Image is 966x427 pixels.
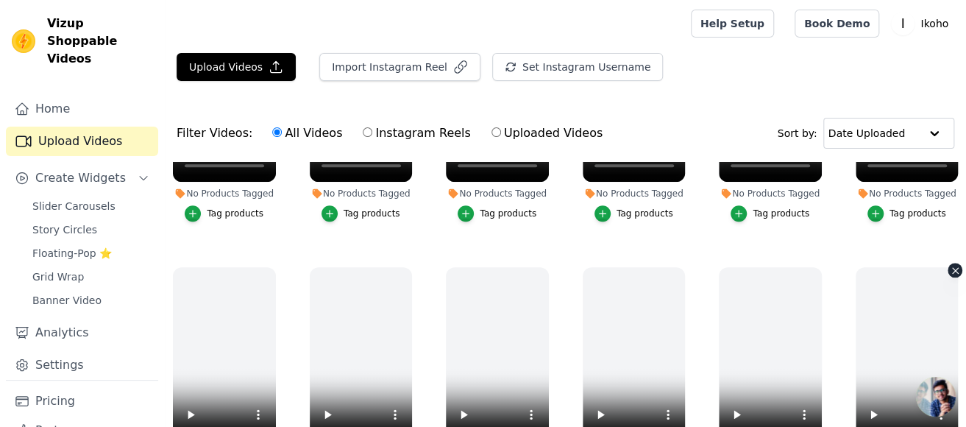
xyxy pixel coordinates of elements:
[6,163,158,193] button: Create Widgets
[310,188,413,200] div: No Products Tagged
[173,188,276,200] div: No Products Tagged
[177,116,611,150] div: Filter Videos:
[272,127,282,137] input: All Videos
[6,387,158,416] a: Pricing
[6,127,158,156] a: Upload Videos
[35,169,126,187] span: Create Widgets
[6,94,158,124] a: Home
[165,87,243,96] div: Keywords by Traffic
[363,127,372,137] input: Instagram Reels
[691,10,774,38] a: Help Setup
[458,205,536,222] button: Tag products
[617,208,673,219] div: Tag products
[24,219,158,240] a: Story Circles
[491,124,603,143] label: Uploaded Videos
[32,222,97,237] span: Story Circles
[207,208,263,219] div: Tag products
[916,377,956,417] a: Open chat
[24,243,158,264] a: Floating-Pop ⭐
[47,15,152,68] span: Vizup Shoppable Videos
[32,199,116,213] span: Slider Carousels
[889,208,946,219] div: Tag products
[778,118,955,149] div: Sort by:
[446,188,549,200] div: No Products Tagged
[492,53,663,81] button: Set Instagram Username
[319,53,480,81] button: Import Instagram Reel
[32,269,84,284] span: Grid Wrap
[24,290,158,311] a: Banner Video
[32,293,102,308] span: Banner Video
[948,263,962,278] button: Video Delete
[12,29,35,53] img: Vizup
[480,208,536,219] div: Tag products
[594,205,673,222] button: Tag products
[185,205,263,222] button: Tag products
[901,16,905,31] text: I
[177,53,296,81] button: Upload Videos
[24,196,158,216] a: Slider Carousels
[41,24,72,35] div: v 4.0.25
[867,205,946,222] button: Tag products
[914,10,954,37] p: Ikoho
[24,38,35,50] img: website_grey.svg
[362,124,471,143] label: Instagram Reels
[583,188,686,200] div: No Products Tagged
[731,205,809,222] button: Tag products
[856,188,959,200] div: No Products Tagged
[491,127,501,137] input: Uploaded Videos
[6,350,158,380] a: Settings
[24,267,158,287] a: Grid Wrap
[32,246,112,261] span: Floating-Pop ⭐
[59,87,132,96] div: Domain Overview
[322,205,400,222] button: Tag products
[271,124,343,143] label: All Videos
[891,10,954,37] button: I Ikoho
[6,318,158,347] a: Analytics
[795,10,879,38] a: Book Demo
[43,85,54,97] img: tab_domain_overview_orange.svg
[344,208,400,219] div: Tag products
[24,24,35,35] img: logo_orange.svg
[149,85,160,97] img: tab_keywords_by_traffic_grey.svg
[753,208,809,219] div: Tag products
[38,38,162,50] div: Domain: [DOMAIN_NAME]
[719,188,822,200] div: No Products Tagged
